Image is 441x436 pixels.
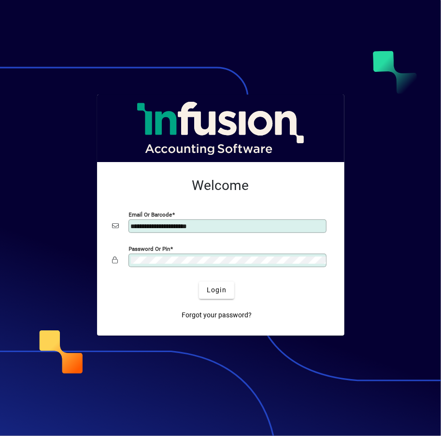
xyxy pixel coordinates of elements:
[129,245,171,252] mat-label: Password or Pin
[182,310,252,320] span: Forgot your password?
[178,307,256,324] a: Forgot your password?
[113,177,329,194] h2: Welcome
[129,211,172,218] mat-label: Email or Barcode
[199,282,234,299] button: Login
[207,285,227,295] span: Login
